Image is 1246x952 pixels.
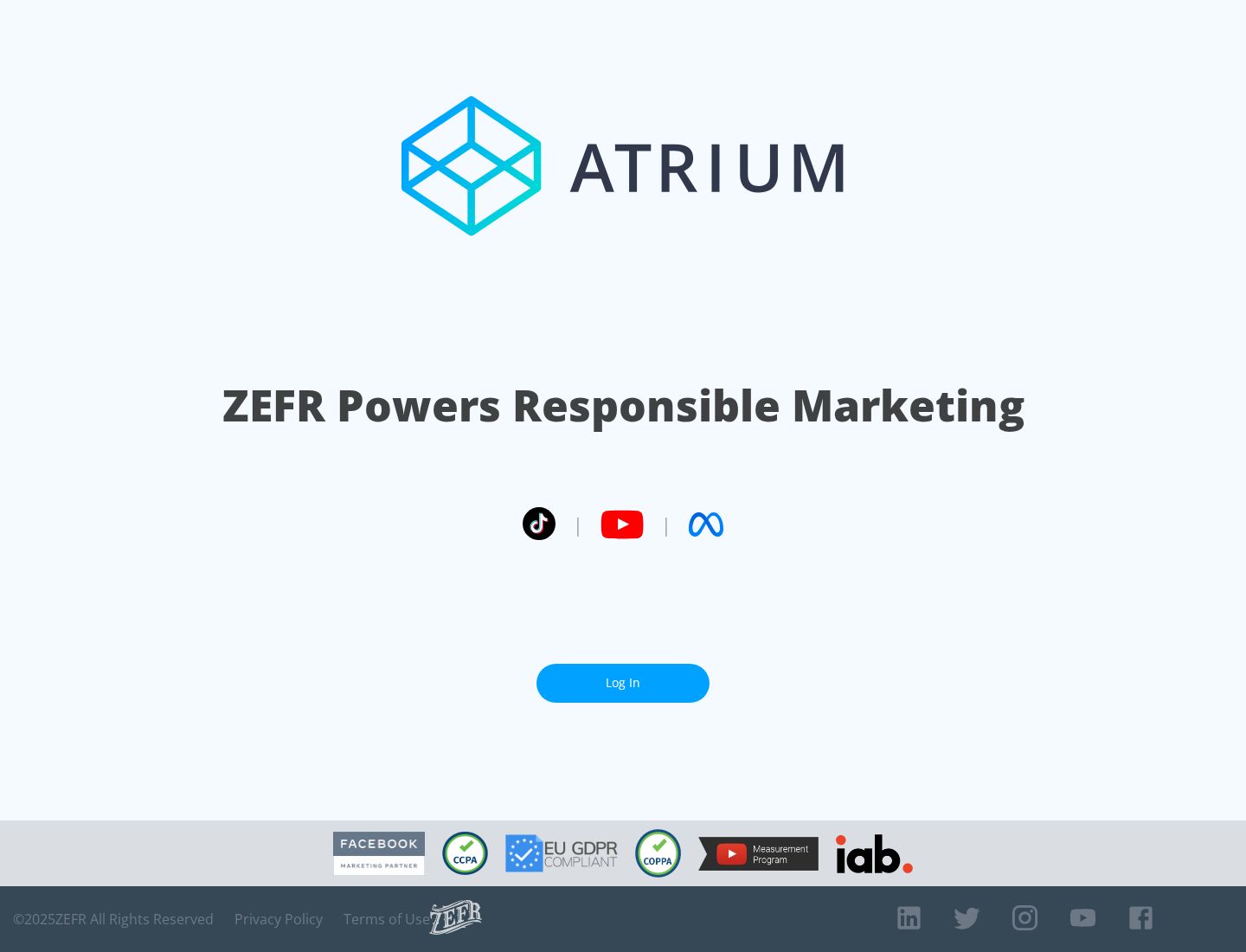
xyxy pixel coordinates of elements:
span: | [661,511,671,537]
img: GDPR Compliant [505,834,618,872]
img: IAB [836,834,913,873]
a: Terms of Use [344,910,430,928]
img: Facebook Marketing Partner [333,832,425,876]
img: COPPA Compliant [635,829,681,878]
a: Log In [536,664,710,703]
h1: ZEFR Powers Responsible Marketing [222,376,1024,435]
img: CCPA Compliant [442,832,488,875]
span: | [573,511,583,537]
span: © 2025 ZEFR All Rights Reserved [13,910,214,928]
a: Privacy Policy [234,910,323,928]
img: YouTube Measurement Program [698,837,819,871]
